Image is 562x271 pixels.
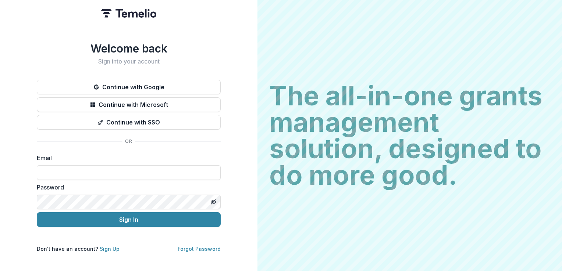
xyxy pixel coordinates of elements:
button: Continue with Microsoft [37,97,221,112]
label: Email [37,153,216,162]
img: Temelio [101,9,156,18]
button: Sign In [37,212,221,227]
label: Password [37,183,216,192]
button: Continue with SSO [37,115,221,130]
a: Sign Up [100,246,120,252]
p: Don't have an account? [37,245,120,253]
button: Toggle password visibility [207,196,219,208]
a: Forgot Password [178,246,221,252]
h2: Sign into your account [37,58,221,65]
button: Continue with Google [37,80,221,94]
h1: Welcome back [37,42,221,55]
